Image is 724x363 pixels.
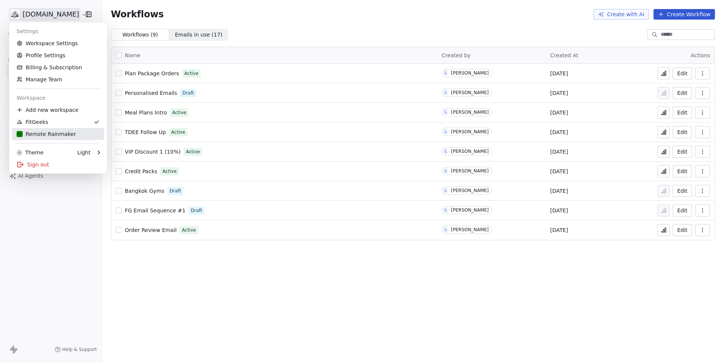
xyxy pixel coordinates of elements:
[12,25,104,37] div: Settings
[17,131,23,137] img: RR%20Logo%20%20Black%20(2).png
[77,149,90,156] div: Light
[17,119,23,125] img: 1000.jpg
[12,37,104,49] a: Workspace Settings
[12,159,104,171] div: Sign out
[12,61,104,73] a: Billing & Subscription
[12,92,104,104] div: Workspace
[12,49,104,61] a: Profile Settings
[17,130,76,138] div: Remote Rainmaker
[12,73,104,85] a: Manage Team
[12,104,104,116] div: Add new workspace
[17,118,48,126] div: FitGeeks
[17,149,43,156] div: Theme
